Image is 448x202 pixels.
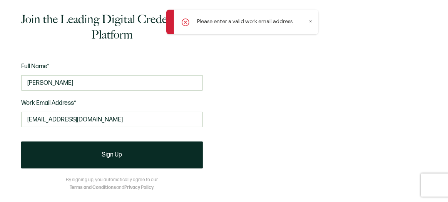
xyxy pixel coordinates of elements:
[21,112,203,127] input: Enter your work email address
[21,75,203,91] input: Jane Doe
[70,185,116,190] a: Terms and Conditions
[21,12,203,42] h1: Join the Leading Digital Credentialing Platform
[102,152,122,158] span: Sign Up
[21,141,203,168] button: Sign Up
[21,99,76,107] span: Work Email Address*
[197,17,294,25] p: Please enter a valid work email address.
[124,185,154,190] a: Privacy Policy
[66,176,158,192] p: By signing up, you automatically agree to our and .
[21,63,49,70] span: Full Name*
